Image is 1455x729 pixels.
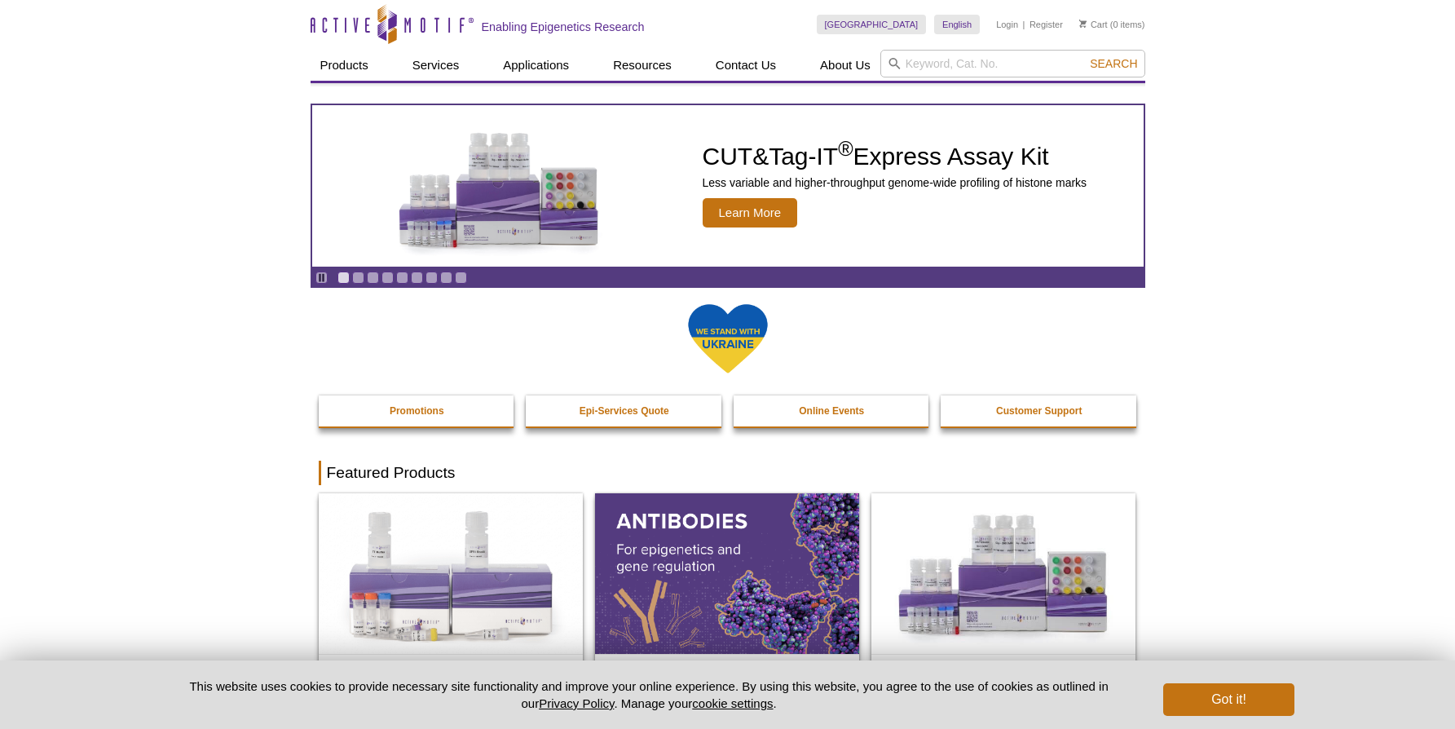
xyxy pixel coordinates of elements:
sup: ® [838,137,853,160]
a: Epi-Services Quote [526,395,723,426]
a: Products [311,50,378,81]
img: CUT&Tag-IT Express Assay Kit [364,96,633,276]
button: cookie settings [692,696,773,710]
a: Promotions [319,395,516,426]
img: All Antibodies [595,493,859,653]
button: Got it! [1163,683,1294,716]
a: Privacy Policy [539,696,614,710]
a: Resources [603,50,681,81]
a: Cart [1079,19,1108,30]
a: About Us [810,50,880,81]
a: Online Events [734,395,931,426]
span: Search [1090,57,1137,70]
p: Less variable and higher-throughput genome-wide profiling of histone marks [703,175,1087,190]
h2: Antibodies [603,659,851,683]
a: Go to slide 2 [352,272,364,284]
a: Services [403,50,470,81]
a: CUT&Tag-IT Express Assay Kit CUT&Tag-IT®Express Assay Kit Less variable and higher-throughput gen... [312,105,1144,267]
strong: Customer Support [996,405,1082,417]
a: Go to slide 8 [440,272,452,284]
h2: CUT&Tag-IT Express Assay Kit [703,144,1087,169]
strong: Online Events [799,405,864,417]
a: Go to slide 1 [337,272,350,284]
article: CUT&Tag-IT Express Assay Kit [312,105,1144,267]
strong: Epi-Services Quote [580,405,669,417]
h2: Featured Products [319,461,1137,485]
strong: Promotions [390,405,444,417]
a: Applications [493,50,579,81]
a: Go to slide 4 [381,272,394,284]
h2: CUT&Tag-IT Express Assay Kit [880,659,1127,683]
span: Learn More [703,198,798,228]
a: Go to slide 7 [425,272,438,284]
h2: DNA Library Prep Kit for Illumina [327,659,575,683]
li: (0 items) [1079,15,1145,34]
li: | [1023,15,1025,34]
a: Go to slide 9 [455,272,467,284]
a: Toggle autoplay [315,272,328,284]
a: Contact Us [706,50,786,81]
a: Go to slide 5 [396,272,408,284]
h2: Enabling Epigenetics Research [482,20,645,34]
p: This website uses cookies to provide necessary site functionality and improve your online experie... [161,678,1137,712]
a: Register [1030,19,1063,30]
input: Keyword, Cat. No. [880,50,1145,77]
a: English [934,15,980,34]
img: CUT&Tag-IT® Express Assay Kit [871,493,1135,653]
img: Your Cart [1079,20,1087,28]
a: Login [996,19,1018,30]
button: Search [1085,56,1142,71]
img: We Stand With Ukraine [687,303,769,375]
img: DNA Library Prep Kit for Illumina [319,493,583,653]
a: Go to slide 6 [411,272,423,284]
a: Go to slide 3 [367,272,379,284]
a: [GEOGRAPHIC_DATA] [817,15,927,34]
a: Customer Support [941,395,1138,426]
